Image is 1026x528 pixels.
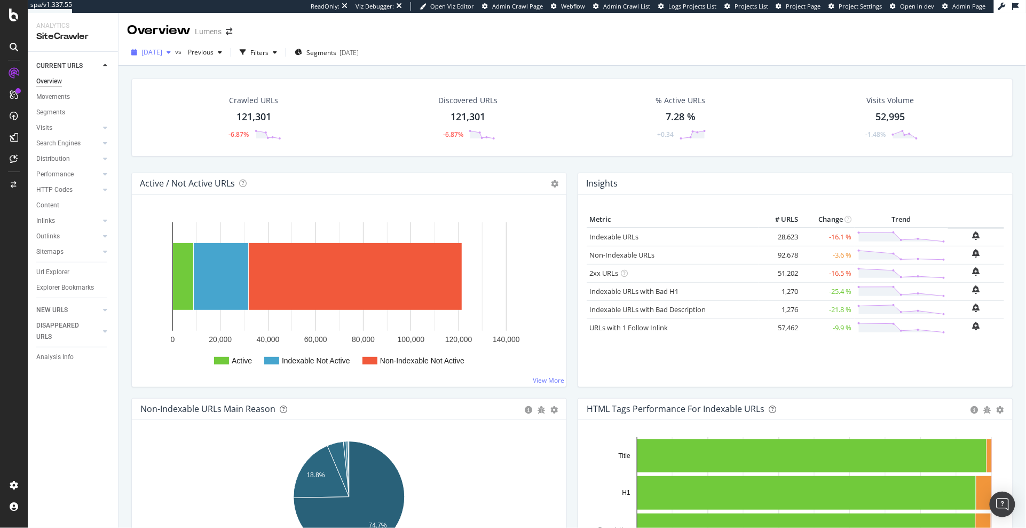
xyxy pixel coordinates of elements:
td: 1,270 [759,282,801,300]
span: Segments [306,48,336,57]
text: Non-Indexable Not Active [380,356,464,365]
div: circle-info [971,406,978,414]
td: 1,276 [759,300,801,319]
text: 140,000 [493,335,520,344]
div: Overview [127,21,191,40]
div: bell-plus [973,285,980,294]
td: 51,202 [759,264,801,282]
div: -6.87% [229,130,249,139]
text: 120,000 [445,335,472,344]
a: Distribution [36,153,100,165]
text: 40,000 [257,335,280,344]
div: 7.28 % [666,110,696,124]
span: vs [175,47,184,56]
div: bell-plus [973,231,980,240]
td: -3.6 % [801,246,855,264]
div: A chart. [140,212,558,378]
a: Performance [36,169,100,180]
div: gear [997,406,1004,414]
span: 2025 Sep. 30th [141,48,162,57]
td: -25.4 % [801,282,855,300]
a: Logs Projects List [658,2,716,11]
button: Previous [184,44,226,61]
span: Project Settings [839,2,882,10]
div: HTTP Codes [36,184,73,196]
a: Admin Crawl Page [482,2,543,11]
a: Admin Page [943,2,986,11]
a: Indexable URLs [589,232,638,242]
div: DISAPPEARED URLS [36,320,90,343]
a: View More [533,376,564,385]
div: bell-plus [973,322,980,330]
text: H1 [622,490,631,497]
a: Webflow [551,2,585,11]
div: Inlinks [36,215,55,227]
div: Overview [36,76,62,87]
th: # URLS [759,212,801,228]
text: 0 [171,335,175,344]
div: ReadOnly: [311,2,340,11]
div: bell-plus [973,267,980,276]
td: -16.1 % [801,228,855,246]
h4: Insights [586,176,618,191]
a: Project Settings [829,2,882,11]
div: Visits [36,122,52,134]
td: 57,462 [759,319,801,337]
div: Visits Volume [867,95,914,106]
span: Previous [184,48,214,57]
h4: Active / Not Active URLs [140,176,235,191]
text: Title [619,452,631,460]
div: Outlinks [36,231,60,242]
text: 60,000 [304,335,327,344]
td: 92,678 [759,246,801,264]
div: 52,995 [876,110,905,124]
span: Projects List [735,2,768,10]
button: Segments[DATE] [290,44,363,61]
td: -16.5 % [801,264,855,282]
div: Movements [36,91,70,103]
span: Admin Page [953,2,986,10]
div: Performance [36,169,74,180]
a: Explorer Bookmarks [36,282,111,293]
a: HTTP Codes [36,184,100,196]
div: Non-Indexable URLs Main Reason [140,403,275,414]
div: Analysis Info [36,352,74,363]
div: Segments [36,107,65,118]
a: CURRENT URLS [36,60,100,72]
td: -9.9 % [801,319,855,337]
div: HTML Tags Performance for Indexable URLs [587,403,764,414]
div: % Active URLs [656,95,706,106]
text: 80,000 [352,335,375,344]
div: arrow-right-arrow-left [226,28,232,35]
div: Viz Debugger: [356,2,394,11]
a: URLs with 1 Follow Inlink [589,323,668,332]
span: Project Page [786,2,821,10]
span: Admin Crawl Page [492,2,543,10]
span: Logs Projects List [668,2,716,10]
span: Open in dev [901,2,935,10]
div: +0.34 [658,130,674,139]
td: 28,623 [759,228,801,246]
div: CURRENT URLS [36,60,83,72]
a: Visits [36,122,100,134]
a: Outlinks [36,231,100,242]
div: Explorer Bookmarks [36,282,94,293]
a: Indexable URLs with Bad H1 [589,286,678,296]
a: DISAPPEARED URLS [36,320,100,343]
a: Inlinks [36,215,100,227]
text: Active [232,356,252,365]
div: 121,301 [451,110,486,124]
a: Content [36,200,111,211]
a: Analysis Info [36,352,111,363]
a: Open Viz Editor [420,2,474,11]
text: 18.8% [307,472,325,479]
button: Filters [235,44,281,61]
div: 121,301 [236,110,271,124]
div: Crawled URLs [230,95,279,106]
a: NEW URLS [36,305,100,316]
div: bug [984,406,991,414]
a: Url Explorer [36,267,111,278]
div: Content [36,200,59,211]
a: Admin Crawl List [593,2,650,11]
div: gear [550,406,558,414]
